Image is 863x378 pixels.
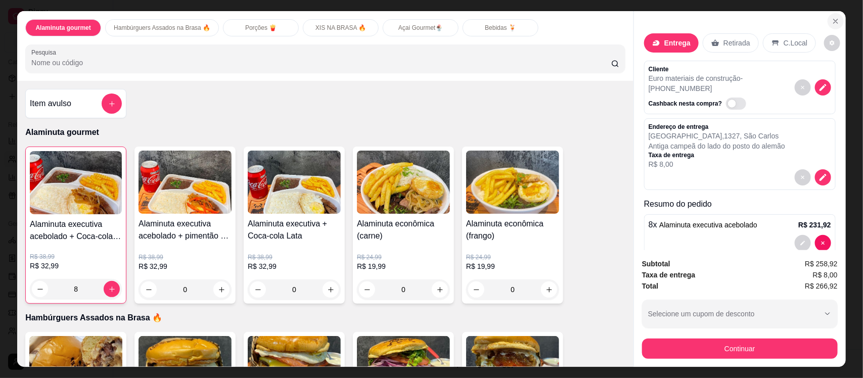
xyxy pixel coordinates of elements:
p: Hambúrguers Assados na Brasa 🔥 [114,24,210,32]
img: product-image [139,151,232,214]
button: Close [828,13,844,29]
button: Continuar [642,339,838,359]
button: add-separate-item [102,93,122,114]
p: Cashback nesta compra? [649,100,722,108]
label: Pesquisa [31,48,60,57]
span: R$ 266,92 [805,280,838,292]
p: Resumo do pedido [644,198,836,210]
button: decrease-product-quantity [815,235,831,251]
p: Entrega [664,38,691,48]
p: R$ 38,99 [248,253,341,261]
p: Alaminuta gourmet [35,24,90,32]
img: product-image [357,151,450,214]
img: product-image [248,151,341,214]
h4: Item avulso [30,98,71,110]
button: decrease-product-quantity [795,169,811,185]
p: R$ 231,92 [798,220,831,230]
p: Taxa de entrega [649,151,785,159]
p: R$ 19,99 [466,261,559,271]
p: R$ 32,99 [248,261,341,271]
h4: Alaminuta executiva + Coca-cola Lata [248,218,341,242]
p: R$ 32,99 [30,261,122,271]
p: XIS NA BRASA 🔥 [315,24,366,32]
button: decrease-product-quantity [824,35,840,51]
h4: Alaminuta econômica (frango) [466,218,559,242]
h4: Alaminuta econômica (carne) [357,218,450,242]
p: Euro materiais de construção - [PHONE_NUMBER] [649,73,795,93]
p: Açai Gourmet🍨 [398,24,443,32]
p: R$ 32,99 [139,261,232,271]
button: decrease-product-quantity [795,235,811,251]
button: decrease-product-quantity [815,169,831,185]
h4: Alaminuta executiva acebolado + pimentão + Coca-cola Lata [139,218,232,242]
button: decrease-product-quantity [815,79,831,96]
p: Antiga campeã do lado do posto do alemão [649,141,785,151]
p: C.Local [784,38,807,48]
p: Cliente [649,65,795,73]
span: Alaminuta executiva acebolado [659,221,757,229]
p: R$ 38,99 [30,253,122,261]
strong: Subtotal [642,260,670,268]
p: R$ 24,99 [466,253,559,261]
p: 8 x [649,219,757,231]
h4: Alaminuta executiva acebolado + Coca-cola Lata [30,218,122,243]
p: R$ 38,99 [139,253,232,261]
p: Hambúrguers Assados na Brasa 🔥 [25,312,625,324]
span: R$ 8,00 [813,269,838,280]
p: Alaminuta gourmet [25,126,625,138]
img: product-image [30,151,122,214]
p: R$ 8,00 [649,159,785,169]
button: Selecione um cupom de desconto [642,300,838,328]
strong: Taxa de entrega [642,271,696,279]
p: R$ 19,99 [357,261,450,271]
p: Endereço de entrega [649,123,785,131]
button: decrease-product-quantity [795,79,811,96]
p: R$ 24,99 [357,253,450,261]
p: Bebidas 🍹 [485,24,516,32]
img: product-image [466,151,559,214]
strong: Total [642,282,658,290]
p: [GEOGRAPHIC_DATA] , 1327 , São Carlos [649,131,785,141]
label: Automatic updates [726,98,750,110]
p: Porções 🍟 [245,24,277,32]
p: Retirada [723,38,750,48]
input: Pesquisa [31,58,611,68]
span: R$ 258,92 [805,258,838,269]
